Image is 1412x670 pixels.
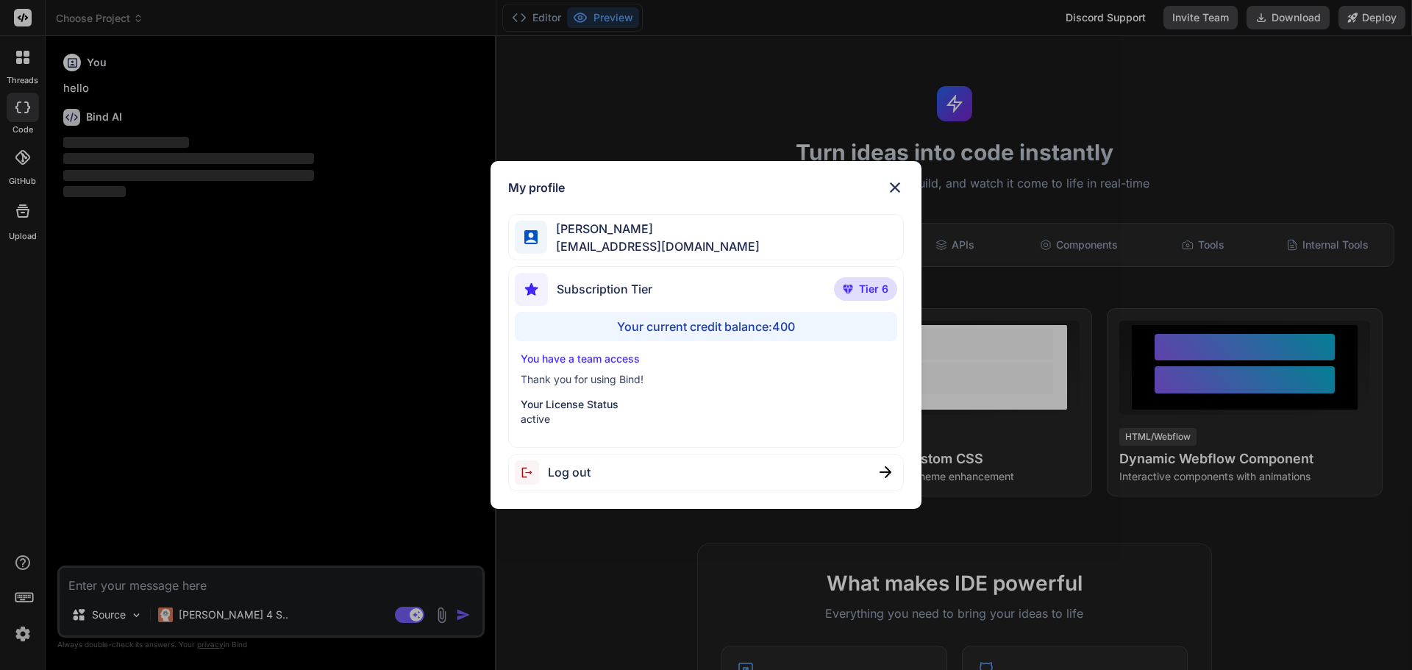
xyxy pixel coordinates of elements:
img: premium [843,285,853,293]
img: close [886,179,904,196]
h1: My profile [508,179,565,196]
p: Thank you for using Bind! [521,372,892,387]
img: logout [515,460,548,485]
p: You have a team access [521,352,892,366]
span: Log out [548,463,591,481]
img: profile [524,230,538,244]
span: [EMAIL_ADDRESS][DOMAIN_NAME] [547,238,760,255]
div: Your current credit balance: 400 [515,312,898,341]
span: Tier 6 [859,282,888,296]
img: subscription [515,273,548,306]
span: Subscription Tier [557,280,652,298]
img: close [880,466,891,478]
p: Your License Status [521,397,892,412]
p: active [521,412,892,427]
span: [PERSON_NAME] [547,220,760,238]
